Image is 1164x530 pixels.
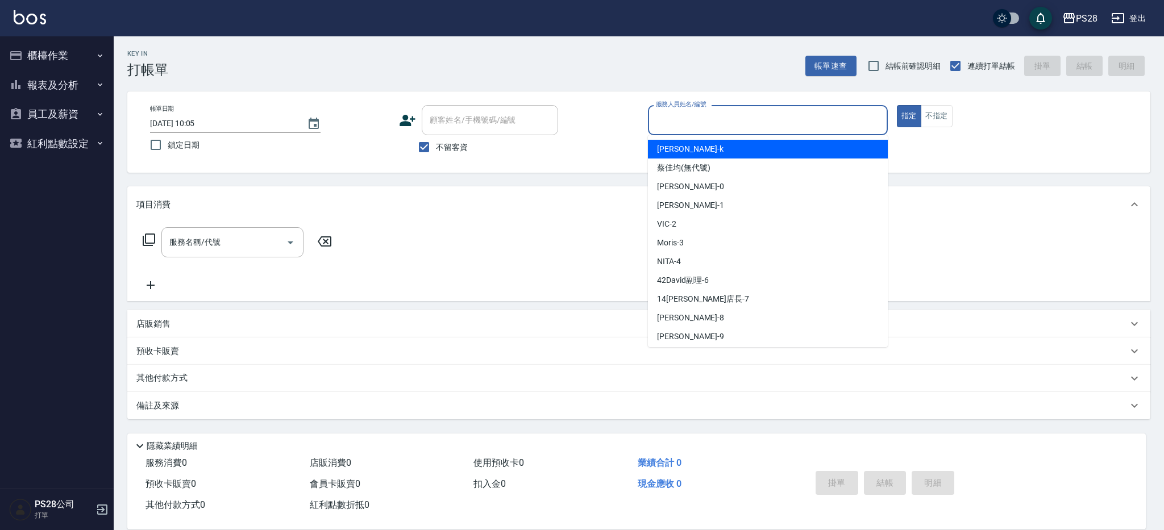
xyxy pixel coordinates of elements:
p: 備註及來源 [136,400,179,412]
span: 結帳前確認明細 [886,60,941,72]
span: [PERSON_NAME] -k [657,143,724,155]
button: 櫃檯作業 [5,41,109,70]
p: 其他付款方式 [136,372,193,385]
span: 服務消費 0 [145,457,187,468]
img: Logo [14,10,46,24]
button: PS28 [1058,7,1102,30]
span: 扣入金 0 [473,478,506,489]
button: 不指定 [921,105,953,127]
span: 業績合計 0 [638,457,681,468]
span: 會員卡販賣 0 [310,478,360,489]
button: 紅利點數設定 [5,129,109,158]
span: 紅利點數折抵 0 [310,499,369,510]
span: VIC -2 [657,218,676,230]
p: 預收卡販賣 [136,345,179,357]
span: 不留客資 [436,141,468,153]
button: 帳單速查 [805,56,857,77]
span: 42David副理 -6 [657,274,708,286]
span: NITA -4 [657,256,681,268]
h3: 打帳單 [127,62,168,78]
span: 連續打單結帳 [967,60,1015,72]
button: 員工及薪資 [5,99,109,129]
span: [PERSON_NAME] -9 [657,331,724,343]
div: 其他付款方式 [127,365,1150,392]
button: 指定 [897,105,921,127]
h5: PS28公司 [35,499,93,510]
div: 預收卡販賣 [127,337,1150,365]
span: 14[PERSON_NAME]店長 -7 [657,293,749,305]
button: Open [281,233,300,252]
div: 店販銷售 [127,310,1150,337]
span: 店販消費 0 [310,457,351,468]
span: 現金應收 0 [638,478,681,489]
span: Moris -3 [657,237,684,249]
p: 店販銷售 [136,318,171,330]
div: PS28 [1076,11,1098,26]
button: 登出 [1107,8,1150,29]
button: Choose date, selected date is 2025-09-06 [300,110,327,137]
label: 帳單日期 [150,105,174,113]
span: [PERSON_NAME] -8 [657,312,724,324]
label: 服務人員姓名/編號 [656,100,706,108]
span: 蔡佳均 (無代號) [657,162,710,174]
div: 項目消費 [127,186,1150,223]
div: 備註及來源 [127,392,1150,419]
span: 使用預收卡 0 [473,457,524,468]
input: YYYY/MM/DD hh:mm [150,114,296,133]
p: 項目消費 [136,199,171,211]
p: 打單 [35,510,93,520]
button: 報表及分析 [5,70,109,100]
button: save [1029,7,1052,30]
span: 其他付款方式 0 [145,499,205,510]
span: 鎖定日期 [168,139,199,151]
span: 預收卡販賣 0 [145,478,196,489]
h2: Key In [127,50,168,57]
span: [PERSON_NAME] -0 [657,181,724,193]
p: 隱藏業績明細 [147,440,198,452]
img: Person [9,498,32,521]
span: [PERSON_NAME] -1 [657,199,724,211]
